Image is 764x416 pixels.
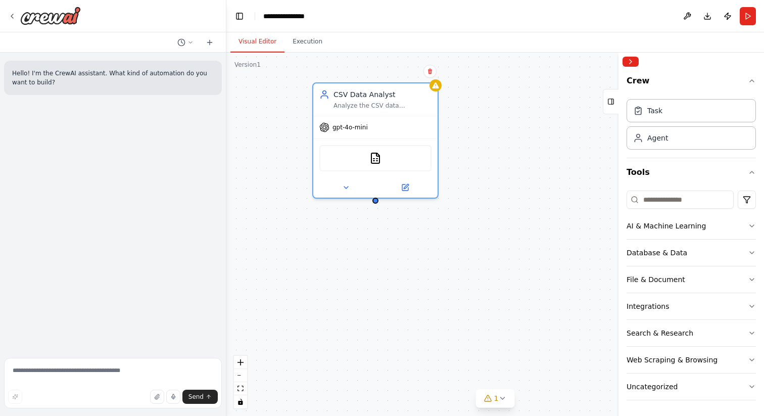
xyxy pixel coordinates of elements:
[494,393,499,403] span: 1
[627,355,718,365] div: Web Scraping & Browsing
[647,106,662,116] div: Task
[627,248,687,258] div: Database & Data
[376,181,434,194] button: Open in side panel
[627,293,756,319] button: Integrations
[263,11,315,21] nav: breadcrumb
[12,69,214,87] p: Hello! I'm the CrewAI assistant. What kind of automation do you want to build?
[423,65,437,78] button: Delete node
[234,395,247,408] button: toggle interactivity
[627,187,756,408] div: Tools
[188,393,204,401] span: Send
[284,31,330,53] button: Execution
[369,152,381,164] img: CSVSearchTool
[627,328,693,338] div: Search & Research
[647,133,668,143] div: Agent
[8,390,22,404] button: Improve this prompt
[623,57,639,67] button: Collapse right sidebar
[333,102,432,110] div: Analyze the CSV data containing auto parts information to extract comprehensive part details, sup...
[627,301,669,311] div: Integrations
[627,71,756,95] button: Crew
[230,31,284,53] button: Visual Editor
[627,347,756,373] button: Web Scraping & Browsing
[182,390,218,404] button: Send
[150,390,164,404] button: Upload files
[627,274,685,285] div: File & Document
[166,390,180,404] button: Click to speak your automation idea
[627,266,756,293] button: File & Document
[627,240,756,266] button: Database & Data
[234,382,247,395] button: fit view
[627,95,756,158] div: Crew
[312,82,439,199] div: CSV Data AnalystAnalyze the CSV data containing auto parts information to extract comprehensive p...
[627,213,756,239] button: AI & Machine Learning
[333,89,432,100] div: CSV Data Analyst
[627,382,678,392] div: Uncategorized
[20,7,81,25] img: Logo
[476,389,515,408] button: 1
[627,320,756,346] button: Search & Research
[627,374,756,400] button: Uncategorized
[234,356,247,408] div: React Flow controls
[332,123,368,131] span: gpt-4o-mini
[202,36,218,49] button: Start a new chat
[232,9,247,23] button: Hide left sidebar
[234,61,261,69] div: Version 1
[627,158,756,187] button: Tools
[627,221,706,231] div: AI & Machine Learning
[173,36,198,49] button: Switch to previous chat
[234,369,247,382] button: zoom out
[234,356,247,369] button: zoom in
[614,53,623,416] button: Toggle Sidebar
